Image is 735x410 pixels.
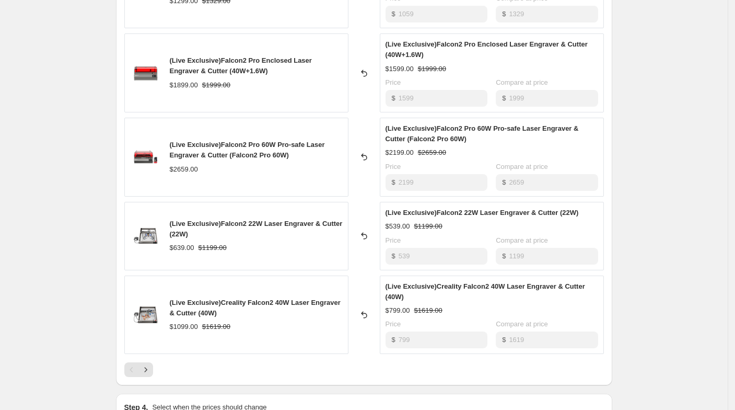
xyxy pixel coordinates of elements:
[418,64,446,74] strike: $1999.00
[502,336,506,344] span: $
[496,163,548,170] span: Compare at price
[496,78,548,86] span: Compare at price
[386,282,585,301] span: (Live Exclusive)Creality Falcon2 40W Laser Engraver & Cutter (40W)
[386,124,579,143] span: (Live Exclusive)Falcon2 Pro 60W Pro-safe Laser Engraver & Cutter (Falcon2 Pro 60W)
[386,64,414,74] div: $1599.00
[170,243,194,253] div: $639.00
[496,236,548,244] span: Compare at price
[170,299,341,317] span: (Live Exclusive)Creality Falcon2 40W Laser Engraver & Cutter (40W)
[130,220,161,252] img: Falcon2_22W_6_80x.png
[170,141,325,159] span: (Live Exclusive)Falcon2 Pro 60W Pro-safe Laser Engraver & Cutter (Falcon2 Pro 60W)
[130,58,161,89] img: Falcon2_Pro_4_80x.png
[392,178,395,186] span: $
[170,220,343,238] span: (Live Exclusive)Falcon2 22W Laser Engraver & Cutter (22W)
[392,252,395,260] span: $
[502,10,506,18] span: $
[199,243,227,253] strike: $1199.00
[386,305,410,316] div: $799.00
[170,56,312,75] span: (Live Exclusive)Falcon2 Pro Enclosed Laser Engraver & Cutter (40W+1.6W)
[496,320,548,328] span: Compare at price
[130,141,161,173] img: Falcon2_Pro_40W_1.6W_80x.png
[124,362,153,377] nav: Pagination
[392,336,395,344] span: $
[386,40,588,59] span: (Live Exclusive)Falcon2 Pro Enclosed Laser Engraver & Cutter (40W+1.6W)
[170,322,198,332] div: $1099.00
[502,252,506,260] span: $
[386,209,579,217] span: (Live Exclusive)Falcon2 22W Laser Engraver & Cutter (22W)
[170,80,198,90] div: $1899.00
[386,163,401,170] span: Price
[414,221,442,232] strike: $1199.00
[414,305,442,316] strike: $1619.00
[202,322,230,332] strike: $1619.00
[392,94,395,102] span: $
[386,78,401,86] span: Price
[418,147,446,158] strike: $2659.00
[502,178,506,186] span: $
[392,10,395,18] span: $
[502,94,506,102] span: $
[386,236,401,244] span: Price
[130,299,161,331] img: Falcon2_40W_80x.png
[170,164,198,175] div: $2659.00
[386,320,401,328] span: Price
[386,147,414,158] div: $2199.00
[202,80,230,90] strike: $1999.00
[138,362,153,377] button: Next
[386,221,410,232] div: $539.00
